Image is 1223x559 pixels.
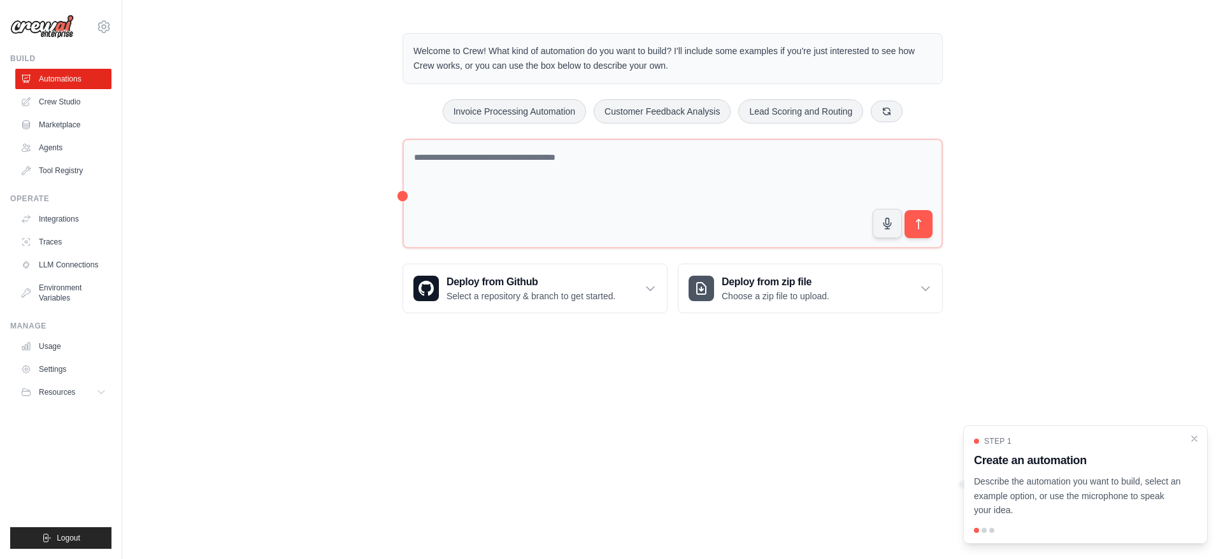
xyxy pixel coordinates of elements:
span: Step 1 [984,436,1012,446]
a: Traces [15,232,111,252]
a: Automations [15,69,111,89]
div: Manage [10,321,111,331]
h3: Create an automation [974,451,1182,469]
button: Logout [10,527,111,549]
button: Close walkthrough [1189,434,1199,444]
button: Lead Scoring and Routing [738,99,863,124]
button: Customer Feedback Analysis [594,99,731,124]
a: Integrations [15,209,111,229]
a: Crew Studio [15,92,111,112]
a: Environment Variables [15,278,111,308]
p: Select a repository & branch to get started. [447,290,615,302]
button: Invoice Processing Automation [443,99,586,124]
div: Build [10,53,111,64]
p: Choose a zip file to upload. [722,290,829,302]
a: Tool Registry [15,160,111,181]
button: Resources [15,382,111,402]
span: Logout [57,533,80,543]
span: Resources [39,387,75,397]
img: Logo [10,15,74,39]
a: Marketplace [15,115,111,135]
div: Operate [10,194,111,204]
a: LLM Connections [15,255,111,275]
h3: Deploy from zip file [722,274,829,290]
h3: Deploy from Github [447,274,615,290]
a: Agents [15,138,111,158]
a: Usage [15,336,111,357]
p: Describe the automation you want to build, select an example option, or use the microphone to spe... [974,474,1182,518]
p: Welcome to Crew! What kind of automation do you want to build? I'll include some examples if you'... [413,44,932,73]
a: Settings [15,359,111,379]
